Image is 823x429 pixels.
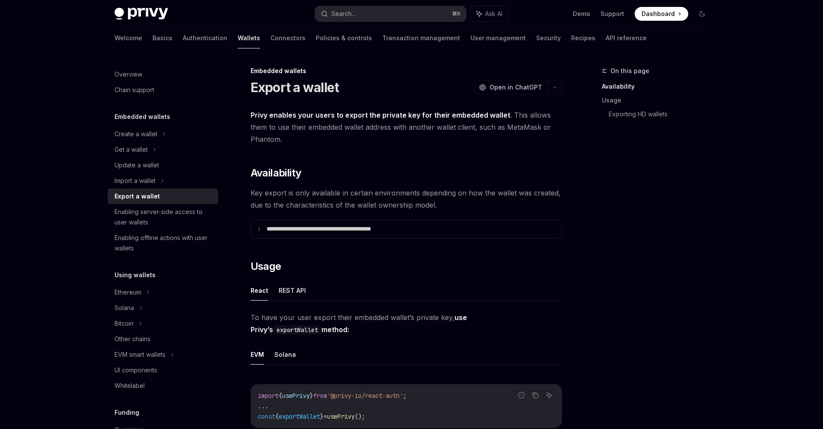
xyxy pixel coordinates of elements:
[114,287,141,298] div: Ethereum
[382,28,460,48] a: Transaction management
[310,392,313,400] span: }
[273,325,321,335] code: exportWallet
[516,390,527,401] button: Report incorrect code
[114,334,150,344] div: Other chains
[642,10,675,18] span: Dashboard
[573,10,590,18] a: Demo
[258,413,275,420] span: const
[274,344,296,365] button: Solana
[251,259,281,273] span: Usage
[543,390,555,401] button: Ask AI
[279,280,306,301] button: REST API
[108,204,218,230] a: Enabling server-side access to user wallets
[114,144,148,155] div: Get a wallet
[251,109,562,145] span: . This allows them to use their embedded wallet address with another wallet client, such as MetaM...
[602,93,716,107] a: Usage
[470,28,526,48] a: User management
[282,392,310,400] span: usePrivy
[183,28,227,48] a: Authentication
[489,83,542,92] span: Open in ChatGPT
[258,392,279,400] span: import
[530,390,541,401] button: Copy the contents from the code block
[270,28,305,48] a: Connectors
[108,230,218,256] a: Enabling offline actions with user wallets
[114,381,145,391] div: Whitelabel
[108,82,218,98] a: Chain support
[251,166,302,180] span: Availability
[108,157,218,173] a: Update a wallet
[355,413,365,420] span: ();
[108,331,218,347] a: Other chains
[313,392,327,400] span: from
[485,10,502,18] span: Ask AI
[403,392,407,400] span: ;
[695,7,709,21] button: Toggle dark mode
[324,413,327,420] span: =
[114,233,213,253] div: Enabling offline actions with user wallets
[114,407,139,418] h5: Funding
[316,28,372,48] a: Policies & controls
[320,413,324,420] span: }
[114,28,142,48] a: Welcome
[251,311,562,336] span: To have your user export their embedded wallet’s private key,
[251,187,562,211] span: Key export is only available in certain environments depending on how the wallet was created, due...
[327,413,355,420] span: usePrivy
[251,111,510,119] strong: Privy enables your users to export the private key for their embedded wallet
[571,28,595,48] a: Recipes
[114,349,165,360] div: EVM smart wallets
[473,80,547,95] button: Open in ChatGPT
[238,28,260,48] a: Wallets
[331,9,356,19] div: Search...
[114,191,160,202] div: Export a wallet
[114,318,133,329] div: Bitcoin
[114,112,170,122] h5: Embedded wallets
[114,207,213,227] div: Enabling server-side access to user wallets
[327,392,403,400] span: '@privy-io/react-auth'
[108,67,218,82] a: Overview
[606,28,647,48] a: API reference
[114,8,168,20] img: dark logo
[251,80,339,95] h1: Export a wallet
[536,28,561,48] a: Security
[279,392,282,400] span: {
[114,270,156,280] h5: Using wallets
[108,362,218,378] a: UI components
[153,28,172,48] a: Basics
[108,189,218,204] a: Export a wallet
[114,365,157,375] div: UI components
[609,107,716,121] a: Exporting HD wallets
[251,67,562,75] div: Embedded wallets
[279,413,320,420] span: exportWallet
[114,160,159,170] div: Update a wallet
[114,176,156,186] div: Import a wallet
[251,280,268,301] button: React
[601,10,624,18] a: Support
[315,6,466,22] button: Search...⌘K
[114,85,154,95] div: Chain support
[251,313,467,334] strong: use Privy’s method:
[114,129,157,139] div: Create a wallet
[635,7,688,21] a: Dashboard
[114,69,142,80] div: Overview
[251,344,264,365] button: EVM
[275,413,279,420] span: {
[470,6,508,22] button: Ask AI
[452,10,461,17] span: ⌘ K
[258,402,268,410] span: ...
[108,378,218,394] a: Whitelabel
[602,80,716,93] a: Availability
[114,303,134,313] div: Solana
[610,66,649,76] span: On this page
